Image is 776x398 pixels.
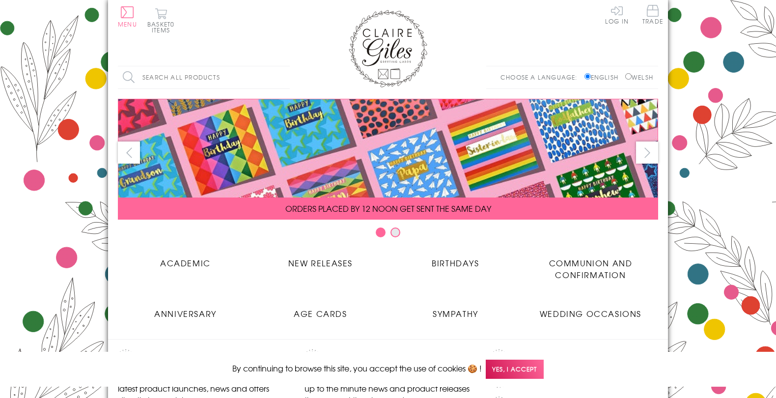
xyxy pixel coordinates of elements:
[605,5,629,24] a: Log In
[288,257,353,269] span: New Releases
[118,349,285,364] h2: Newsletter
[432,257,479,269] span: Birthdays
[160,257,211,269] span: Academic
[285,202,491,214] span: ORDERS PLACED BY 12 NOON GET SENT THE SAME DAY
[523,300,658,319] a: Wedding Occasions
[540,308,641,319] span: Wedding Occasions
[118,6,137,27] button: Menu
[147,8,174,33] button: Basket0 items
[118,142,140,164] button: prev
[118,20,137,28] span: Menu
[294,308,347,319] span: Age Cards
[388,250,523,269] a: Birthdays
[349,10,427,87] img: Claire Giles Greetings Cards
[625,73,653,82] label: Welsh
[253,300,388,319] a: Age Cards
[549,257,633,281] span: Communion and Confirmation
[584,73,591,80] input: English
[280,66,290,88] input: Search
[253,250,388,269] a: New Releases
[390,227,400,237] button: Carousel Page 2
[511,349,589,363] a: Privacy Policy
[305,349,471,364] h2: Follow Us
[118,250,253,269] a: Academic
[118,66,290,88] input: Search all products
[154,308,217,319] span: Anniversary
[500,73,582,82] p: Choose a language:
[388,300,523,319] a: Sympathy
[642,5,663,24] span: Trade
[118,227,658,242] div: Carousel Pagination
[584,73,623,82] label: English
[523,250,658,281] a: Communion and Confirmation
[433,308,478,319] span: Sympathy
[642,5,663,26] a: Trade
[118,300,253,319] a: Anniversary
[636,142,658,164] button: next
[376,227,386,237] button: Carousel Page 1 (Current Slide)
[152,20,174,34] span: 0 items
[625,73,632,80] input: Welsh
[486,360,544,379] span: Yes, I accept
